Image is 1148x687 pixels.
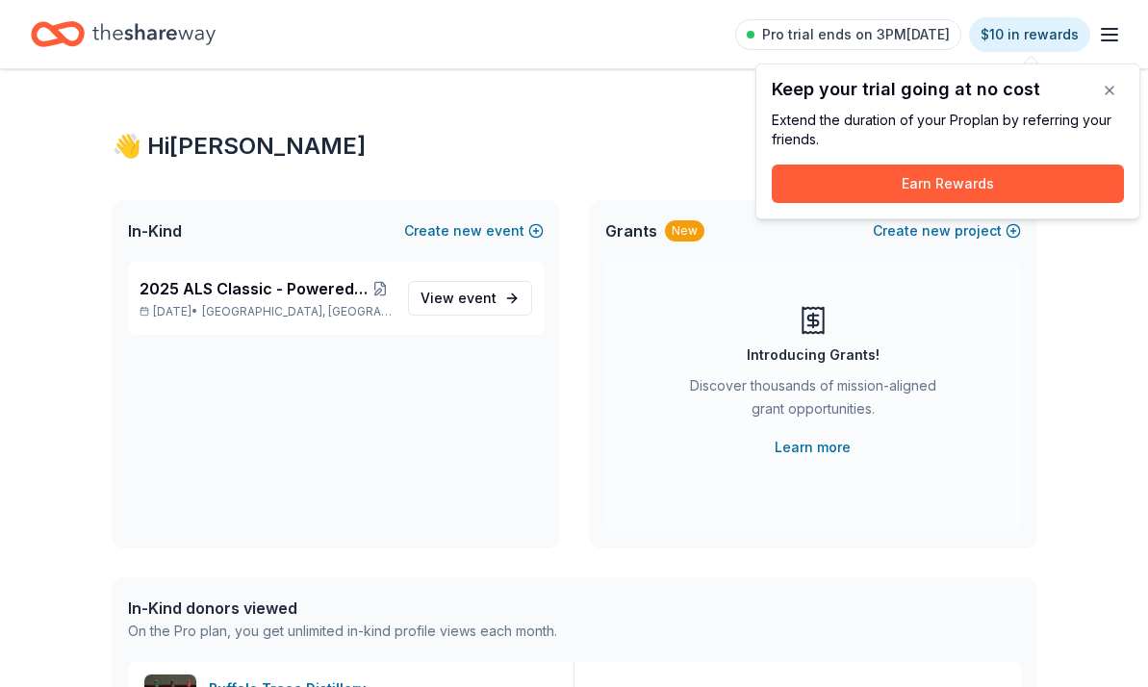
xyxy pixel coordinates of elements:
div: In-Kind donors viewed [128,597,557,620]
div: New [665,220,704,242]
a: $10 in rewards [969,17,1090,52]
a: Learn more [775,436,851,459]
span: View [421,287,497,310]
a: View event [408,281,532,316]
span: new [922,219,951,242]
button: Earn Rewards [772,165,1124,203]
a: Pro trial ends on 3PM[DATE] [735,19,961,50]
button: Createnewevent [404,219,544,242]
div: Keep your trial going at no cost [772,80,1124,99]
div: 👋 Hi [PERSON_NAME] [113,131,1036,162]
div: Discover thousands of mission-aligned grant opportunities. [682,374,944,428]
p: [DATE] • [140,304,393,319]
span: 2025 ALS Classic - Powered by Blueprint for Hope [140,277,370,300]
span: [GEOGRAPHIC_DATA], [GEOGRAPHIC_DATA] [202,304,392,319]
button: Createnewproject [873,219,1021,242]
a: Home [31,12,216,57]
div: On the Pro plan, you get unlimited in-kind profile views each month. [128,620,557,643]
span: Pro trial ends on 3PM[DATE] [762,23,950,46]
span: In-Kind [128,219,182,242]
div: Introducing Grants! [747,343,880,367]
span: new [453,219,482,242]
span: Grants [605,219,657,242]
span: event [458,290,497,306]
div: Extend the duration of your Pro plan by referring your friends. [772,111,1124,149]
